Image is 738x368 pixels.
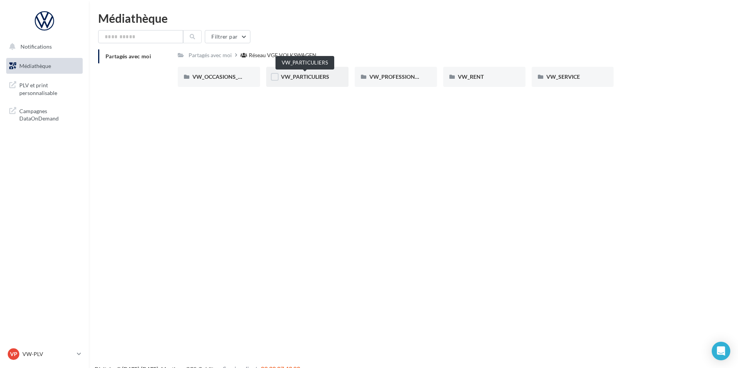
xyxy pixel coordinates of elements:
[189,51,232,59] div: Partagés avec moi
[19,63,51,69] span: Médiathèque
[6,347,83,361] a: VP VW-PLV
[98,12,729,24] div: Médiathèque
[20,43,52,50] span: Notifications
[105,53,151,59] span: Partagés avec moi
[281,73,329,80] span: VW_PARTICULIERS
[5,103,84,125] a: Campagnes DataOnDemand
[5,58,84,74] a: Médiathèque
[369,73,428,80] span: VW_PROFESSIONNELS
[22,350,74,358] p: VW-PLV
[249,51,316,59] div: Réseau VGF VOLKSWAGEN
[192,73,268,80] span: VW_OCCASIONS_GARANTIES
[5,39,81,55] button: Notifications
[19,106,80,122] span: Campagnes DataOnDemand
[205,30,250,43] button: Filtrer par
[19,80,80,97] span: PLV et print personnalisable
[5,77,84,100] a: PLV et print personnalisable
[712,342,730,360] div: Open Intercom Messenger
[546,73,580,80] span: VW_SERVICE
[458,73,484,80] span: VW_RENT
[10,350,17,358] span: VP
[275,56,334,70] div: VW_PARTICULIERS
